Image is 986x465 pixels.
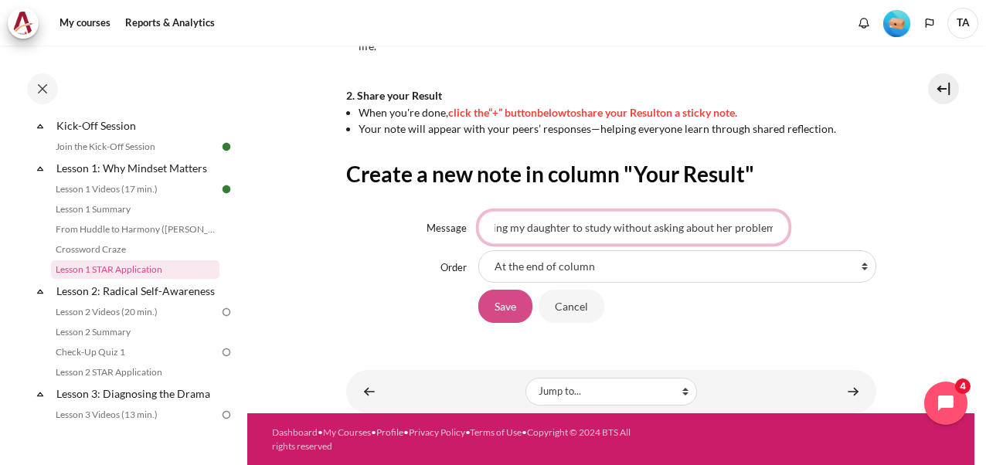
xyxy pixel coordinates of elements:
[488,106,537,119] span: “+” button
[427,222,467,234] label: Message
[852,12,875,35] div: Show notification window with no new notifications
[54,8,116,39] a: My courses
[32,161,48,176] span: Collapse
[219,182,233,196] img: Done
[54,280,219,301] a: Lesson 2: Radical Self-Awareness
[346,89,442,102] strong: 2. Share your Result
[51,343,219,361] a: Check-Up Quiz 1
[54,115,219,136] a: Kick-Off Session
[219,345,233,359] img: To do
[272,426,637,453] div: • • • • •
[576,106,660,119] span: share your Result
[448,106,488,119] span: click the
[12,12,34,35] img: Architeck
[877,8,916,37] a: Level #1
[51,137,219,156] a: Join the Kick-Off Session
[537,106,566,119] span: below
[660,106,737,119] span: on a sticky note.
[219,408,233,422] img: To do
[219,140,233,154] img: Done
[359,122,836,135] span: Your note will appear with your peers’ responses—helping everyone learn through shared reflection.
[120,8,220,39] a: Reports & Analytics
[272,426,318,438] a: Dashboard
[51,303,219,321] a: Lesson 2 Videos (20 min.)
[51,240,219,259] a: Crossword Craze
[54,158,219,178] a: Lesson 1: Why Mindset Matters
[359,106,448,119] span: When you're done,
[918,12,941,35] button: Languages
[219,305,233,319] img: To do
[51,260,219,279] a: Lesson 1 STAR Application
[409,426,465,438] a: Privacy Policy
[51,220,219,239] a: From Huddle to Harmony ([PERSON_NAME]'s Story)
[51,323,219,341] a: Lesson 2 Summary
[376,426,403,438] a: Profile
[566,106,576,119] span: to
[32,386,48,402] span: Collapse
[440,261,467,273] label: Order
[8,8,46,39] a: Architeck Architeck
[51,363,219,382] a: Lesson 2 STAR Application
[470,426,522,438] a: Terms of Use
[51,180,219,199] a: Lesson 1 Videos (17 min.)
[51,200,219,219] a: Lesson 1 Summary
[32,283,48,299] span: Collapse
[947,8,978,39] a: User menu
[51,406,219,424] a: Lesson 3 Videos (13 min.)
[323,426,371,438] a: My Courses
[478,290,532,322] input: Save
[346,160,876,188] h2: Create a new note in column "Your Result"
[54,383,219,404] a: Lesson 3: Diagnosing the Drama
[883,10,910,37] img: Level #1
[883,8,910,37] div: Level #1
[838,376,869,406] a: Lesson 2 Videos (20 min.) ►
[947,8,978,39] span: TA
[32,118,48,134] span: Collapse
[539,290,604,322] input: Cancel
